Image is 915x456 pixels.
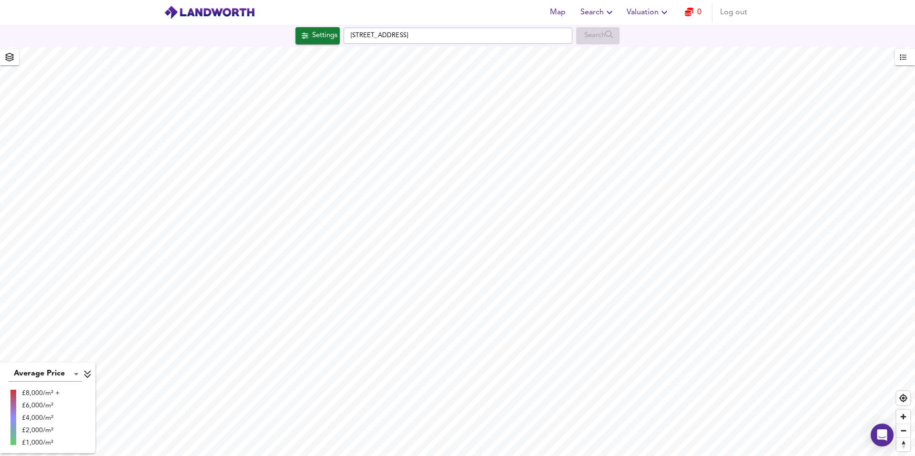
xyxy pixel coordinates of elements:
img: logo [164,5,255,20]
div: Average Price [9,366,82,382]
a: 0 [685,6,701,19]
button: Settings [295,27,340,44]
span: Map [546,6,569,19]
button: Search [577,3,619,22]
button: Map [542,3,573,22]
div: £2,000/m² [22,426,60,435]
input: Enter a location... [344,28,572,44]
span: Zoom out [896,424,910,437]
button: Zoom in [896,410,910,424]
button: Log out [716,3,751,22]
button: Reset bearing to north [896,437,910,451]
button: 0 [678,3,708,22]
div: £4,000/m² [22,413,60,423]
span: Search [580,6,615,19]
div: Open Intercom Messenger [871,424,894,446]
span: Reset bearing to north [896,438,910,451]
div: £1,000/m² [22,438,60,447]
button: Valuation [623,3,674,22]
div: Click to configure Search Settings [295,27,340,44]
div: Settings [312,30,337,42]
button: Find my location [896,391,910,405]
span: Valuation [627,6,670,19]
button: Zoom out [896,424,910,437]
div: £8,000/m² + [22,388,60,398]
div: £6,000/m² [22,401,60,410]
div: Enable a Source before running a Search [576,27,620,44]
span: Log out [720,6,747,19]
